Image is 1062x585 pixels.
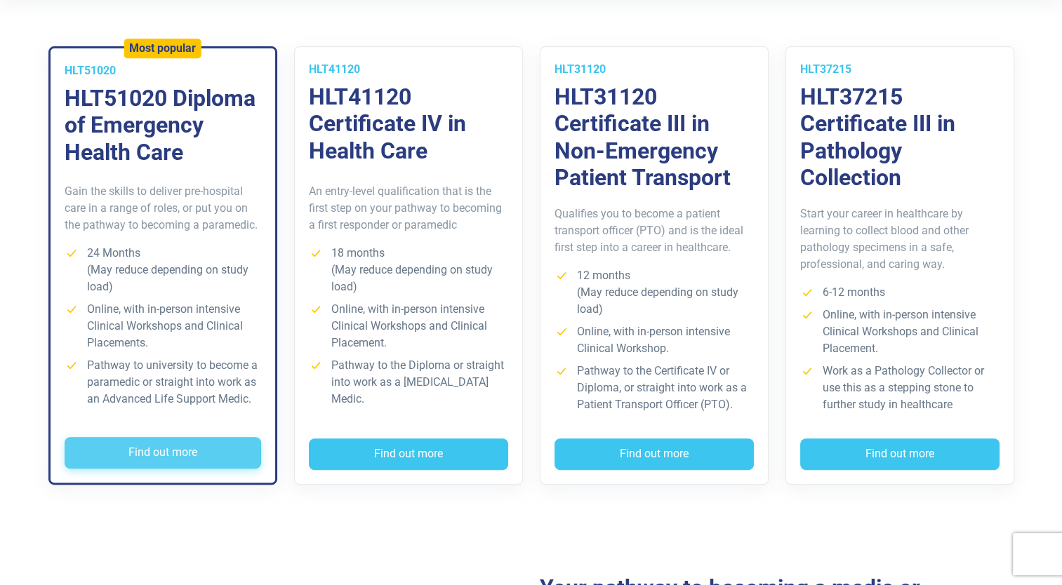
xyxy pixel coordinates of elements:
li: Online, with in-person intensive Clinical Workshop. [555,323,754,357]
button: Find out more [555,438,754,471]
li: 24 Months (May reduce depending on study load) [65,245,261,295]
li: Work as a Pathology Collector or use this as a stepping stone to further study in healthcare [800,363,1000,413]
span: HLT37215 [800,62,851,76]
li: Online, with in-person intensive Clinical Workshops and Clinical Placement. [309,301,508,351]
li: 18 months (May reduce depending on study load) [309,245,508,295]
li: Online, with in-person intensive Clinical Workshops and Clinical Placements. [65,301,261,351]
p: Qualifies you to become a patient transport officer (PTO) and is the ideal first step into a care... [555,206,754,256]
h3: HLT51020 Diploma of Emergency Health Care [65,85,261,166]
button: Find out more [65,437,261,469]
button: Find out more [309,438,508,471]
li: Pathway to university to become a paramedic or straight into work as an Advanced Life Support Medic. [65,357,261,408]
p: An entry-level qualification that is the first step on your pathway to becoming a first responder... [309,183,508,234]
p: Gain the skills to deliver pre-hospital care in a range of roles, or put you on the pathway to be... [65,183,261,234]
a: HLT31120 HLT31120 Certificate III in Non-Emergency Patient Transport Qualifies you to become a pa... [540,46,769,485]
li: 6-12 months [800,284,1000,301]
p: Start your career in healthcare by learning to collect blood and other pathology specimens in a s... [800,206,1000,273]
span: HLT51020 [65,64,116,77]
a: HLT41120 HLT41120 Certificate IV in Health Care An entry-level qualification that is the first st... [294,46,523,485]
a: HLT37215 HLT37215 Certificate III in Pathology Collection Start your career in healthcare by lear... [785,46,1014,485]
li: Online, with in-person intensive Clinical Workshops and Clinical Placement. [800,307,1000,357]
li: Pathway to the Diploma or straight into work as a [MEDICAL_DATA] Medic. [309,357,508,408]
h3: HLT31120 Certificate III in Non-Emergency Patient Transport [555,83,754,191]
h3: HLT37215 Certificate III in Pathology Collection [800,83,1000,191]
button: Find out more [800,438,1000,471]
span: HLT41120 [309,62,360,76]
h5: Most popular [129,41,196,55]
h3: HLT41120 Certificate IV in Health Care [309,83,508,164]
li: Pathway to the Certificate IV or Diploma, or straight into work as a Patient Transport Officer (P... [555,363,754,413]
li: 12 months (May reduce depending on study load) [555,267,754,318]
a: Most popular HLT51020 HLT51020 Diploma of Emergency Health Care Gain the skills to deliver pre-ho... [48,46,277,485]
span: HLT31120 [555,62,606,76]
